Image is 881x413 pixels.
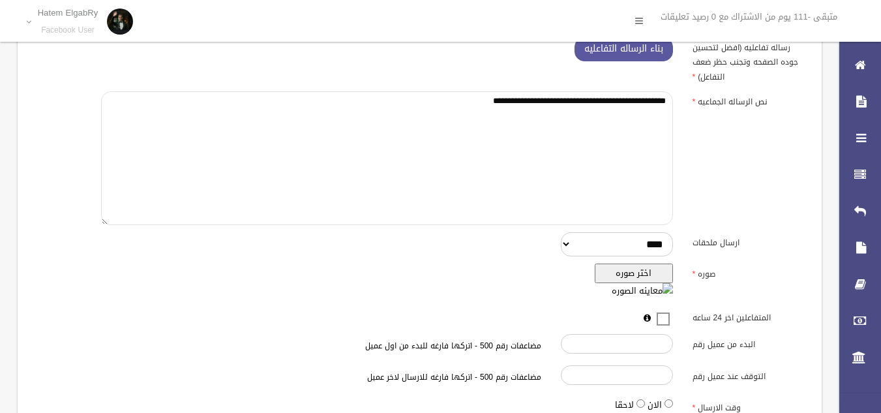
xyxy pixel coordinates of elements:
[612,283,673,299] img: معاينه الصوره
[648,397,662,413] label: الان
[575,37,673,61] button: بناء الرساله التفاعليه
[683,307,814,325] label: المتفاعلين اخر 24 ساعه
[615,397,634,413] label: لاحقا
[232,373,541,382] h6: مضاعفات رقم 500 - اتركها فارغه للارسال لاخر عميل
[38,8,98,18] p: Hatem ElgabRy
[232,342,541,350] h6: مضاعفات رقم 500 - اتركها فارغه للبدء من اول عميل
[683,334,814,352] label: البدء من عميل رقم
[683,365,814,384] label: التوقف عند عميل رقم
[38,25,98,35] small: Facebook User
[683,91,814,110] label: نص الرساله الجماعيه
[683,264,814,282] label: صوره
[683,232,814,251] label: ارسال ملحقات
[595,264,673,283] button: اختر صوره
[683,37,814,84] label: رساله تفاعليه (افضل لتحسين جوده الصفحه وتجنب حظر ضعف التفاعل)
